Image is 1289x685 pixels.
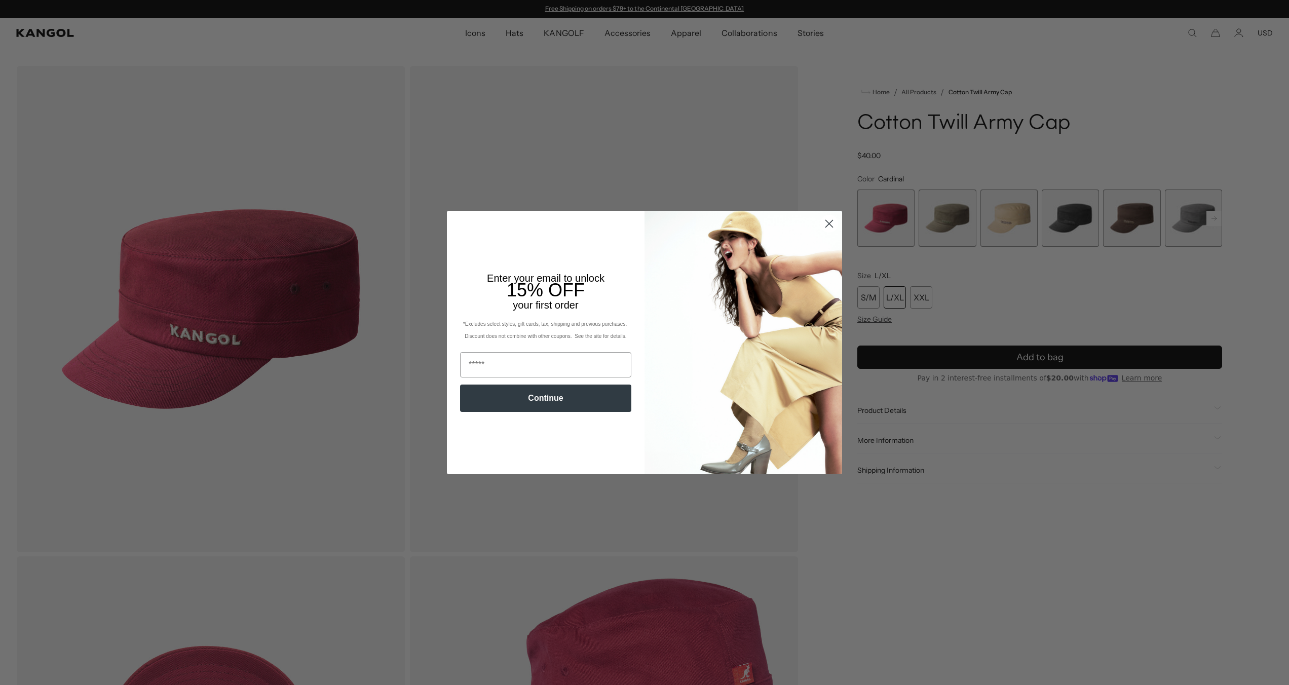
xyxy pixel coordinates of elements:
span: *Excludes select styles, gift cards, tax, shipping and previous purchases. Discount does not comb... [463,321,628,339]
span: your first order [513,299,578,311]
img: 93be19ad-e773-4382-80b9-c9d740c9197f.jpeg [644,211,842,474]
input: Email [460,352,631,377]
span: 15% OFF [507,280,585,300]
span: Enter your email to unlock [487,273,604,284]
button: Close dialog [820,215,838,233]
button: Continue [460,385,631,412]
